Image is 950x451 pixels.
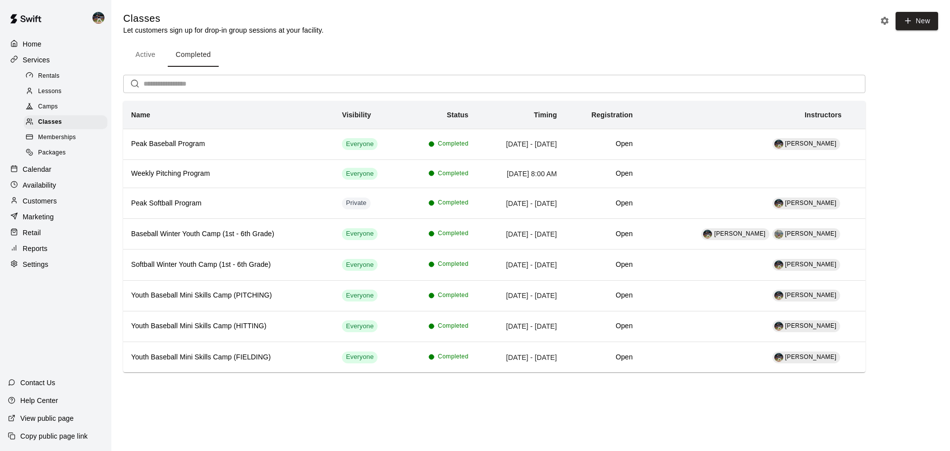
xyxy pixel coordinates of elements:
span: Everyone [342,352,378,362]
p: Copy public page link [20,431,88,441]
div: Classes [24,115,107,129]
span: Everyone [342,291,378,301]
a: Home [8,37,103,51]
p: Reports [23,244,47,253]
h6: Open [573,168,633,179]
a: Camps [24,100,111,115]
b: Timing [534,111,557,119]
h6: Open [573,290,633,301]
span: Rentals [38,71,60,81]
h6: Baseball Winter Youth Camp (1st - 6th Grade) [131,229,326,240]
td: [DATE] - [DATE] [476,219,565,250]
img: Nolan Gilbert [774,260,783,269]
a: Packages [24,146,111,161]
h6: Peak Softball Program [131,198,326,209]
td: [DATE] - [DATE] [476,311,565,342]
div: This service is visible to all of your customers [342,351,378,363]
p: Availability [23,180,56,190]
p: Calendar [23,164,51,174]
a: Calendar [8,162,103,177]
span: [PERSON_NAME] [785,292,837,299]
div: Nolan Gilbert [703,230,712,239]
img: Nolan Gilbert [774,291,783,300]
img: Payton Vulk [774,230,783,239]
h6: Softball Winter Youth Camp (1st - 6th Grade) [131,259,326,270]
td: [DATE] 8:00 AM [476,160,565,188]
a: Reports [8,241,103,256]
span: [PERSON_NAME] [785,261,837,268]
a: Retail [8,225,103,240]
table: simple table [123,101,865,372]
h6: Open [573,352,633,363]
h6: Peak Baseball Program [131,139,326,150]
h6: Open [573,259,633,270]
span: [PERSON_NAME] [785,322,837,329]
td: [DATE] - [DATE] [476,342,565,372]
td: [DATE] - [DATE] [476,250,565,280]
div: Settings [8,257,103,272]
h6: Youth Baseball Mini Skills Camp (PITCHING) [131,290,326,301]
button: Classes settings [877,13,892,28]
img: Nolan Gilbert [774,322,783,331]
p: Customers [23,196,57,206]
td: [DATE] - [DATE] [476,129,565,159]
span: [PERSON_NAME] [714,230,765,237]
img: Nolan Gilbert [774,199,783,208]
span: Completed [438,169,469,179]
div: Rentals [24,69,107,83]
span: Camps [38,102,58,112]
b: Name [131,111,150,119]
b: Registration [591,111,632,119]
span: [PERSON_NAME] [785,353,837,360]
h5: Classes [123,12,324,25]
img: Nolan Gilbert [774,353,783,362]
h6: Open [573,139,633,150]
div: Services [8,52,103,67]
td: [DATE] - [DATE] [476,188,565,219]
p: Services [23,55,50,65]
div: Lessons [24,85,107,99]
div: Packages [24,146,107,160]
div: This service is visible to all of your customers [342,290,378,301]
span: Completed [438,198,469,208]
b: Instructors [805,111,842,119]
span: Everyone [342,322,378,331]
h6: Open [573,198,633,209]
span: Completed [438,352,469,362]
div: Nolan Gilbert [91,8,111,28]
a: Lessons [24,84,111,99]
div: This service is hidden, and can only be accessed via a direct link [342,198,371,209]
span: Everyone [342,260,378,270]
div: Nolan Gilbert [774,140,783,149]
span: Everyone [342,140,378,149]
span: Private [342,199,371,208]
p: Settings [23,259,48,269]
p: Marketing [23,212,54,222]
span: Completed [438,291,469,301]
a: Rentals [24,68,111,84]
span: Packages [38,148,66,158]
a: Classes [24,115,111,130]
a: Availability [8,178,103,193]
p: Home [23,39,42,49]
div: This service is visible to all of your customers [342,138,378,150]
a: Customers [8,194,103,208]
span: Completed [438,259,469,269]
div: Marketing [8,209,103,224]
span: Everyone [342,229,378,239]
div: This service is visible to all of your customers [342,320,378,332]
span: Completed [438,139,469,149]
img: Nolan Gilbert [93,12,104,24]
button: Active [123,43,168,67]
a: Memberships [24,130,111,146]
div: This service is visible to all of your customers [342,168,378,180]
